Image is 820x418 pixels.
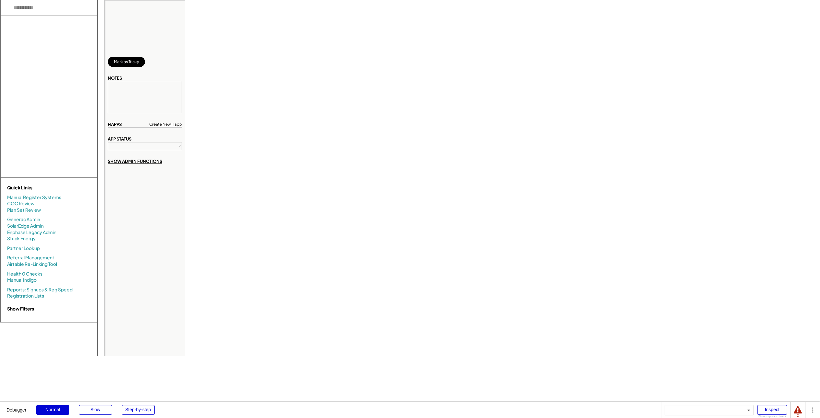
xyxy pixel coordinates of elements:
a: SolarEdge Admin [7,223,44,229]
a: Partner Lookup [7,245,40,252]
a: Referral Management [7,254,54,261]
a: Airtable Re-Linking Tool [7,261,57,267]
div: Step-by-step [122,405,155,415]
a: Stuck Energy [7,235,36,242]
div: HAPPS [108,121,122,127]
div: Create New Happ [149,122,182,127]
a: Registration Lists [7,293,44,299]
a: Manual Indigo [7,277,37,283]
div: SHOW ADMIN FUNCTIONS [108,158,162,164]
a: Manual Register Systems [7,194,61,201]
button: Mark as Tricky [108,57,145,67]
a: Plan Set Review [7,207,41,213]
a: Health 0 Checks [7,271,42,277]
div: 2 [794,414,802,417]
a: Reports: Signups & Reg Speed [7,287,73,293]
div: Slow [79,405,112,415]
strong: Show Filters [7,306,34,311]
div: Show responsive boxes [757,415,787,418]
div: APP STATUS [108,136,131,142]
div: Inspect [757,405,787,415]
div: Normal [36,405,69,415]
div: Quick Links [7,185,72,191]
a: COC Review [7,200,35,207]
div: Debugger [6,402,27,412]
div: NOTES [108,75,122,81]
a: Enphase Legacy Admin [7,229,56,236]
a: Generac Admin [7,216,40,223]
